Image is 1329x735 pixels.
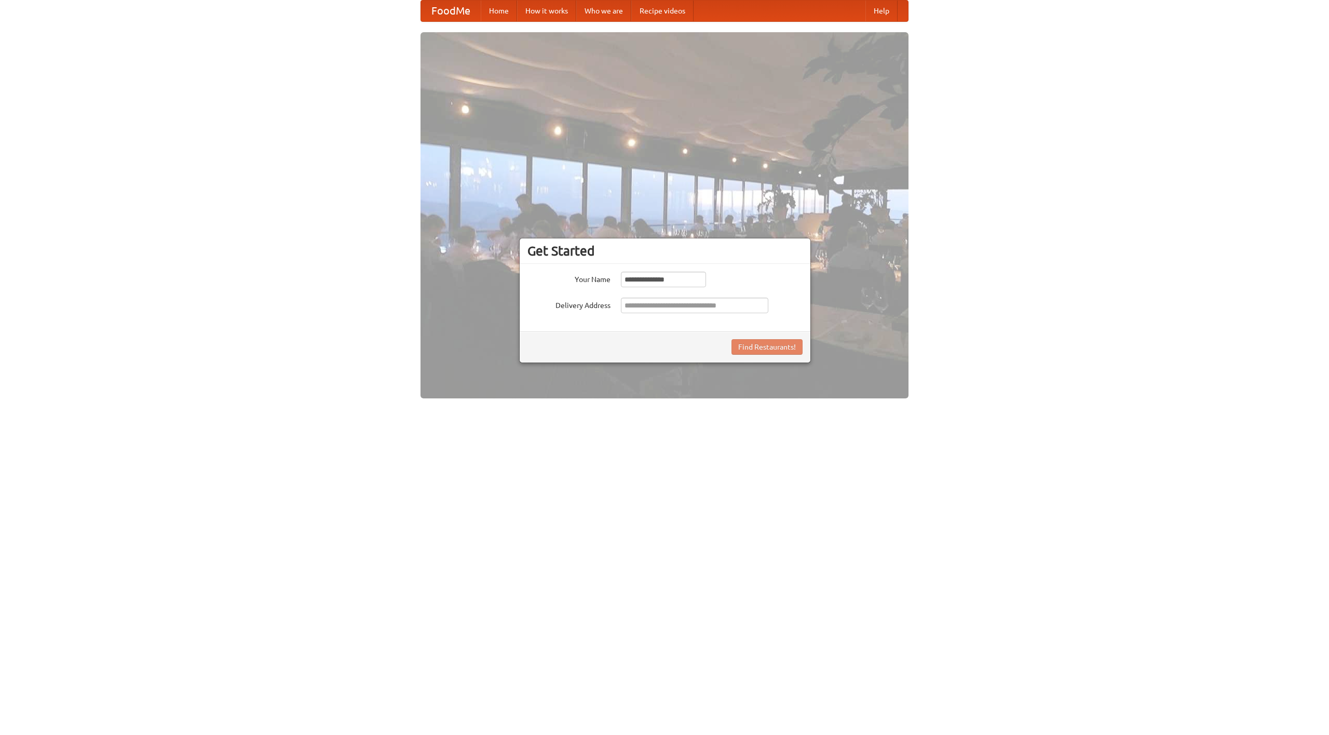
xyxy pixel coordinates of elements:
label: Delivery Address [527,298,611,311]
a: Home [481,1,517,21]
h3: Get Started [527,243,803,259]
a: FoodMe [421,1,481,21]
button: Find Restaurants! [731,339,803,355]
a: How it works [517,1,576,21]
a: Recipe videos [631,1,694,21]
a: Help [865,1,898,21]
label: Your Name [527,272,611,285]
a: Who we are [576,1,631,21]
